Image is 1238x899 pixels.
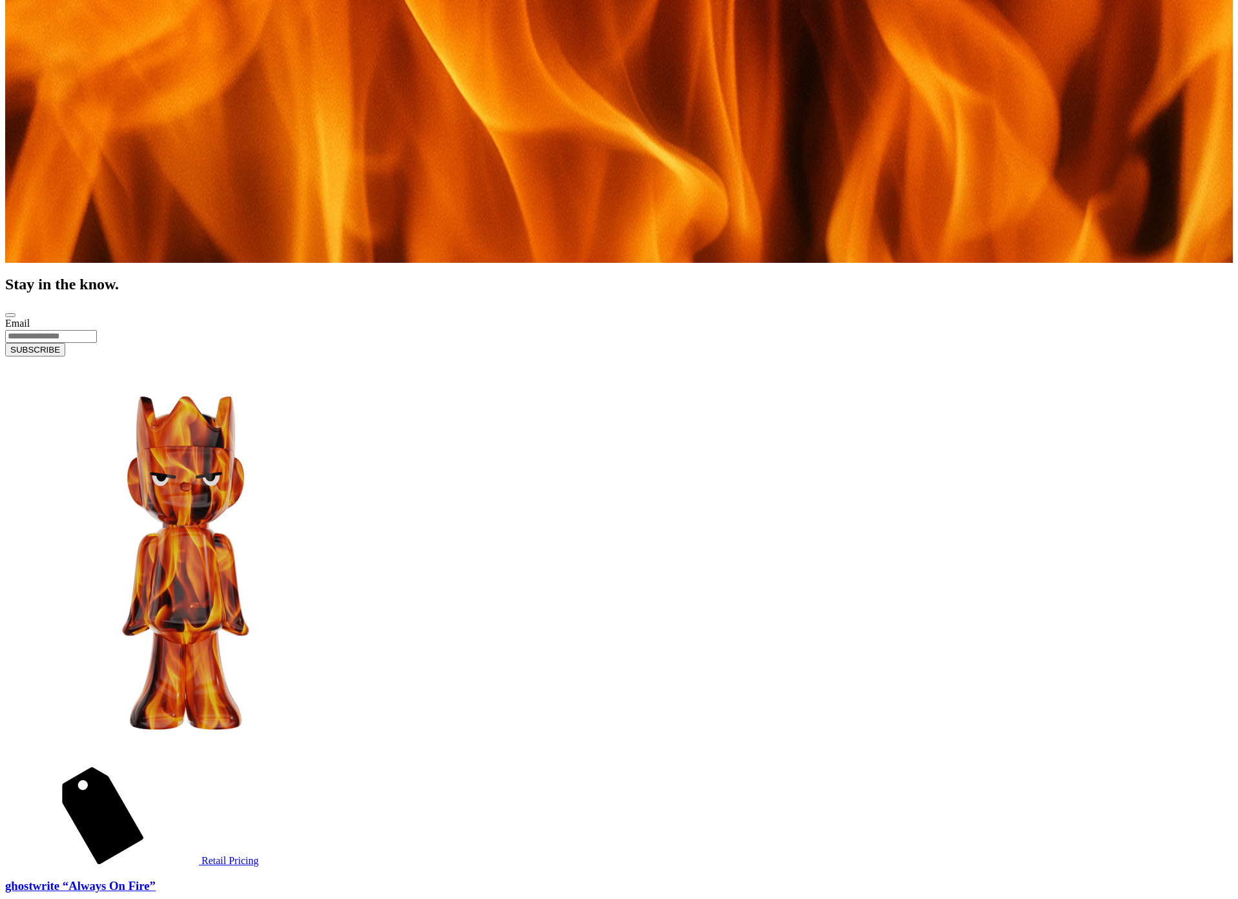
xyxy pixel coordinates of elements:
h2: Stay in the know. [5,276,1233,293]
label: Email [5,318,30,329]
span: Retail Pricing [201,855,258,866]
h3: ghostwrite “Always On Fire” [5,879,1233,893]
button: close [5,313,15,317]
img: Always On Fire [31,367,340,754]
button: SUBSCRIBE [5,343,65,356]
